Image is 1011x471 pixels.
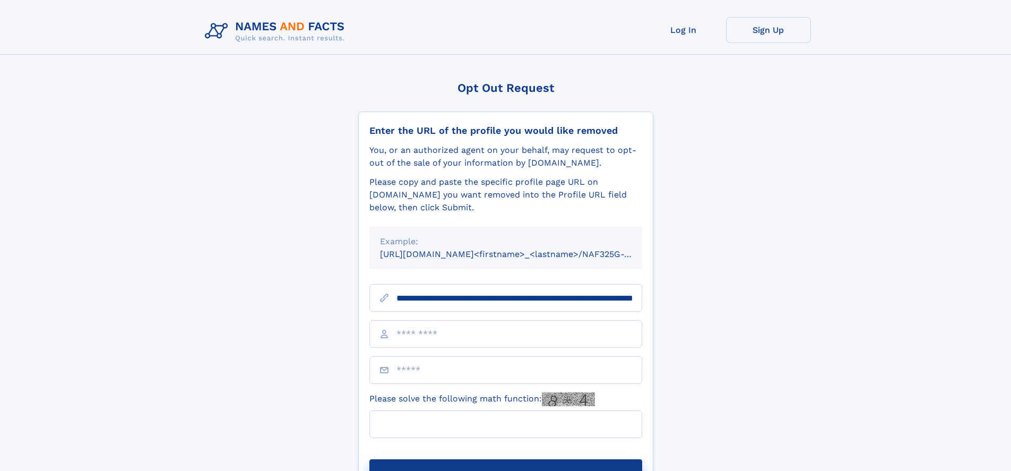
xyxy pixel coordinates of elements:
[369,392,595,406] label: Please solve the following math function:
[201,17,353,46] img: Logo Names and Facts
[358,81,653,95] div: Opt Out Request
[369,125,642,136] div: Enter the URL of the profile you would like removed
[380,249,662,259] small: [URL][DOMAIN_NAME]<firstname>_<lastname>/NAF325G-xxxxxxxx
[369,176,642,214] div: Please copy and paste the specific profile page URL on [DOMAIN_NAME] you want removed into the Pr...
[726,17,811,43] a: Sign Up
[641,17,726,43] a: Log In
[380,235,632,248] div: Example:
[369,144,642,169] div: You, or an authorized agent on your behalf, may request to opt-out of the sale of your informatio...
